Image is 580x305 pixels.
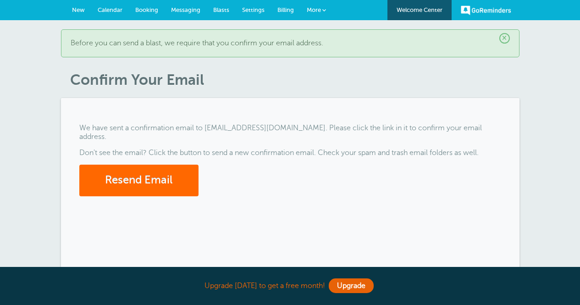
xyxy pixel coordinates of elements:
[79,124,501,141] p: We have sent a confirmation email to [EMAIL_ADDRESS][DOMAIN_NAME]. Please click the link in it to...
[171,6,200,13] span: Messaging
[307,6,321,13] span: More
[70,71,519,89] h1: Confirm Your Email
[72,6,85,13] span: New
[79,165,199,196] button: Resend Email
[79,149,501,157] p: Don't see the email? Click the button to send a new confirmation email. Check your spam and trash...
[71,39,510,48] p: Before you can send a blast, we require that you confirm your email address.
[135,6,158,13] span: Booking
[98,6,122,13] span: Calendar
[329,278,374,293] a: Upgrade
[61,276,519,296] div: Upgrade [DATE] to get a free month!
[277,6,294,13] span: Billing
[242,6,265,13] span: Settings
[499,33,510,44] span: ×
[213,6,229,13] span: Blasts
